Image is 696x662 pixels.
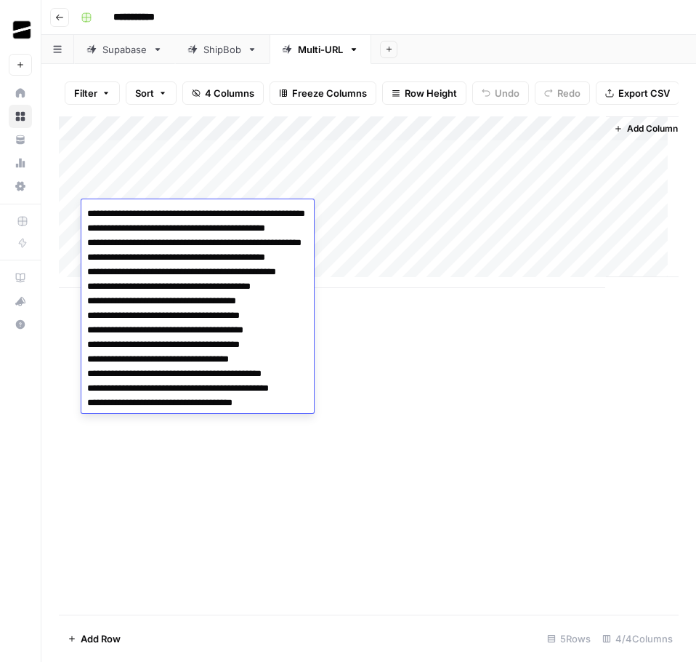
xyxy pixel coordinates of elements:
span: Freeze Columns [292,86,367,100]
span: Redo [557,86,580,100]
button: Freeze Columns [270,81,376,105]
img: OGM Logo [9,17,35,43]
button: Workspace: OGM [9,12,32,48]
div: Multi-URL [298,42,343,57]
a: Your Data [9,128,32,151]
span: Add Column [627,122,678,135]
span: Sort [135,86,154,100]
div: 5 Rows [541,627,596,650]
button: Export CSV [596,81,679,105]
button: What's new? [9,290,32,313]
button: Row Height [382,81,466,105]
button: Redo [535,81,590,105]
span: Row Height [405,86,457,100]
button: Add Row [59,627,129,650]
div: What's new? [9,290,31,312]
span: 4 Columns [205,86,254,100]
div: Supabase [102,42,147,57]
a: Multi-URL [270,35,371,64]
div: ShipBob [203,42,241,57]
a: Supabase [74,35,175,64]
a: Home [9,81,32,105]
button: Sort [126,81,177,105]
button: Undo [472,81,529,105]
button: Add Column [608,119,684,138]
a: ShipBob [175,35,270,64]
a: Browse [9,105,32,128]
span: Export CSV [618,86,670,100]
button: Help + Support [9,313,32,336]
span: Filter [74,86,97,100]
button: Filter [65,81,120,105]
a: Settings [9,175,32,198]
span: Add Row [81,631,121,646]
a: AirOps Academy [9,266,32,290]
a: Usage [9,151,32,175]
button: 4 Columns [182,81,264,105]
div: 4/4 Columns [596,627,679,650]
span: Undo [495,86,519,100]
